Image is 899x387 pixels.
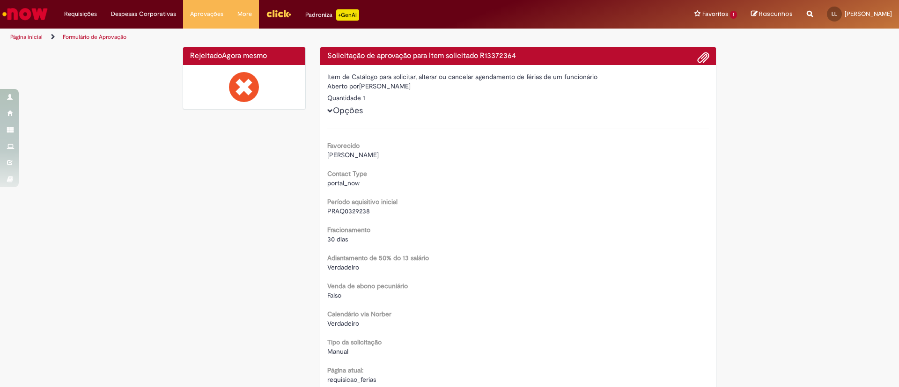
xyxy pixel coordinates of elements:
h4: Rejeitado [190,52,298,60]
b: Contact Type [327,169,367,178]
div: [PERSON_NAME] [327,81,709,93]
a: Página inicial [10,33,43,41]
span: Verdadeiro [327,319,359,328]
p: +GenAi [336,9,359,21]
b: Tipo da solicitação [327,338,382,346]
span: Agora mesmo [222,51,267,60]
span: PRAQ0329238 [327,207,370,215]
span: Falso [327,291,341,299]
b: Calendário via Norber [327,310,391,318]
span: Favoritos [702,9,728,19]
img: error_icon.png [229,72,259,102]
span: requisicao_ferias [327,375,376,384]
span: portal_now [327,179,360,187]
b: Adiantamento de 50% do 13 salário [327,254,429,262]
span: Requisições [64,9,97,19]
a: Formulário de Aprovação [63,33,126,41]
span: Aprovações [190,9,223,19]
img: ServiceNow [1,5,49,23]
b: Favorecido [327,141,360,150]
b: Fracionamento [327,226,370,234]
span: [PERSON_NAME] [327,151,379,159]
div: Quantidade 1 [327,93,709,102]
a: Rascunhos [751,10,793,19]
img: click_logo_yellow_360x200.png [266,7,291,21]
b: Página atual: [327,366,363,374]
span: LL [832,11,837,17]
ul: Trilhas de página [7,29,592,46]
span: More [237,9,252,19]
h4: Solicitação de aprovação para Item solicitado R13372364 [327,52,709,60]
span: Manual [327,347,348,356]
span: Despesas Corporativas [111,9,176,19]
span: [PERSON_NAME] [845,10,892,18]
span: 1 [730,11,737,19]
span: 30 dias [327,235,348,243]
label: Aberto por [327,81,359,91]
span: Verdadeiro [327,263,359,271]
b: Venda de abono pecuniário [327,282,408,290]
b: Período aquisitivo inicial [327,197,398,206]
div: Padroniza [305,9,359,21]
div: Item de Catálogo para solicitar, alterar ou cancelar agendamento de férias de um funcionário [327,72,709,81]
span: Rascunhos [759,9,793,18]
